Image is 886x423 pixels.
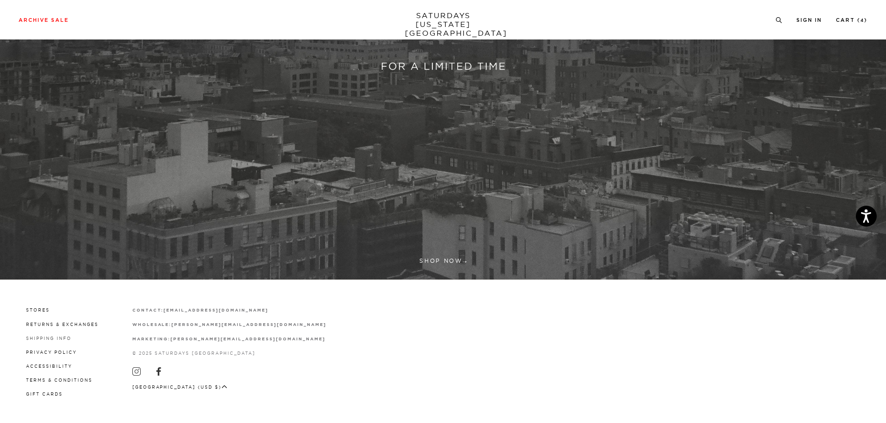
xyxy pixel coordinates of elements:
[836,18,867,23] a: Cart (4)
[26,307,50,312] a: Stores
[26,350,77,355] a: Privacy Policy
[132,350,326,357] p: © 2025 Saturdays [GEOGRAPHIC_DATA]
[171,322,326,327] a: [PERSON_NAME][EMAIL_ADDRESS][DOMAIN_NAME]
[19,18,69,23] a: Archive Sale
[860,19,864,23] small: 4
[132,323,172,327] strong: wholesale:
[26,322,98,327] a: Returns & Exchanges
[163,308,268,312] strong: [EMAIL_ADDRESS][DOMAIN_NAME]
[132,337,171,341] strong: marketing:
[132,308,164,312] strong: contact:
[26,364,72,369] a: Accessibility
[796,18,822,23] a: Sign In
[163,307,268,312] a: [EMAIL_ADDRESS][DOMAIN_NAME]
[405,11,482,38] a: SATURDAYS[US_STATE][GEOGRAPHIC_DATA]
[170,337,325,341] strong: [PERSON_NAME][EMAIL_ADDRESS][DOMAIN_NAME]
[132,384,228,390] button: [GEOGRAPHIC_DATA] (USD $)
[171,323,326,327] strong: [PERSON_NAME][EMAIL_ADDRESS][DOMAIN_NAME]
[26,391,63,397] a: Gift Cards
[170,336,325,341] a: [PERSON_NAME][EMAIL_ADDRESS][DOMAIN_NAME]
[26,336,72,341] a: Shipping Info
[26,377,92,383] a: Terms & Conditions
